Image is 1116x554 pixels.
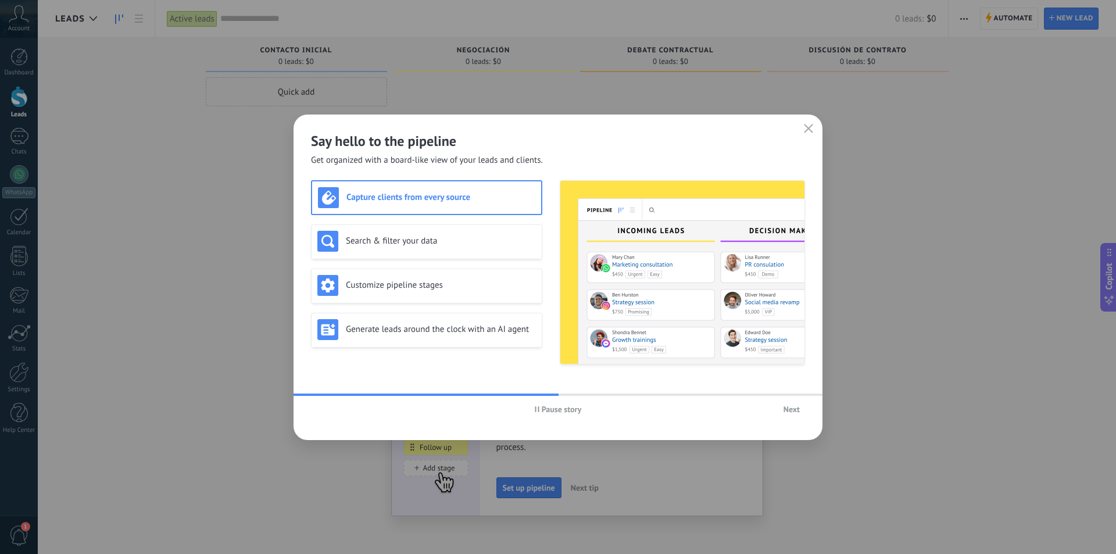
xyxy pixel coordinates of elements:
h3: Customize pipeline stages [346,280,536,291]
button: Next [778,401,805,418]
span: Get organized with a board-like view of your leads and clients. [311,155,543,166]
span: Next [784,405,800,413]
h2: Say hello to the pipeline [311,132,805,150]
button: Pause story [530,401,587,418]
h3: Generate leads around the clock with an AI agent [346,324,536,335]
span: Pause story [542,405,582,413]
h3: Search & filter your data [346,235,536,246]
h3: Capture clients from every source [346,192,535,203]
